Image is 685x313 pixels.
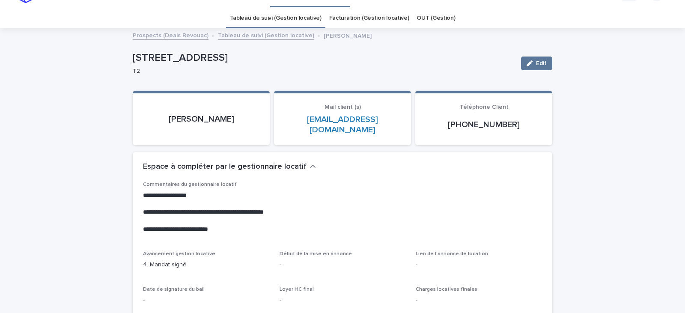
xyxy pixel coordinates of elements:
p: - [416,260,542,269]
span: Edit [536,60,547,66]
p: - [143,296,269,305]
button: Espace à compléter par le gestionnaire locatif [143,162,316,172]
span: Avancement gestion locative [143,251,215,256]
a: Prospects (Deals Bevouac) [133,30,208,40]
p: [PERSON_NAME] [143,114,259,124]
p: T2 [133,68,511,75]
p: [PHONE_NUMBER] [426,119,542,130]
span: Date de signature du bail [143,287,205,292]
span: Loyer HC final [280,287,314,292]
a: Tableau de suivi (Gestion locative) [230,8,322,28]
a: Tableau de suivi (Gestion locative) [218,30,314,40]
span: Téléphone Client [459,104,509,110]
h2: Espace à compléter par le gestionnaire locatif [143,162,307,172]
a: [EMAIL_ADDRESS][DOMAIN_NAME] [307,115,378,134]
p: - [280,260,406,269]
span: Lien de l'annonce de location [416,251,488,256]
span: Début de la mise en annonce [280,251,352,256]
button: Edit [521,57,552,70]
p: [STREET_ADDRESS] [133,52,514,64]
a: Facturation (Gestion locative) [329,8,409,28]
p: - [416,296,542,305]
span: Commentaires du gestionnaire locatif [143,182,237,187]
p: [PERSON_NAME] [324,30,372,40]
span: Mail client (s) [325,104,361,110]
p: - [280,296,406,305]
span: Charges locatives finales [416,287,477,292]
p: 4. Mandat signé [143,260,269,269]
a: OUT (Gestion) [417,8,455,28]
